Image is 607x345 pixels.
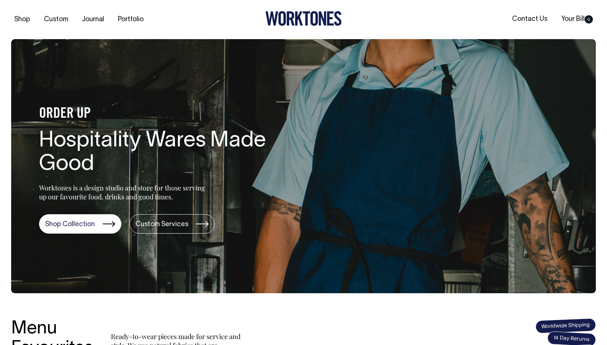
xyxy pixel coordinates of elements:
[39,183,208,201] p: Worktones is a design studio and store for those serving up our favourite food, drinks and good t...
[130,214,215,234] a: Custom Services
[535,318,596,333] span: Worldwide Shipping
[39,106,277,122] h4: ORDER UP
[39,214,121,234] a: Shop Collection
[41,13,71,26] a: Custom
[39,129,277,177] h1: Hospitality Wares Made Good
[79,13,107,26] a: Journal
[509,13,550,25] a: Contact Us
[558,13,596,25] a: Your Bill0
[115,13,147,26] a: Portfolio
[585,15,593,23] span: 0
[11,13,33,26] a: Shop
